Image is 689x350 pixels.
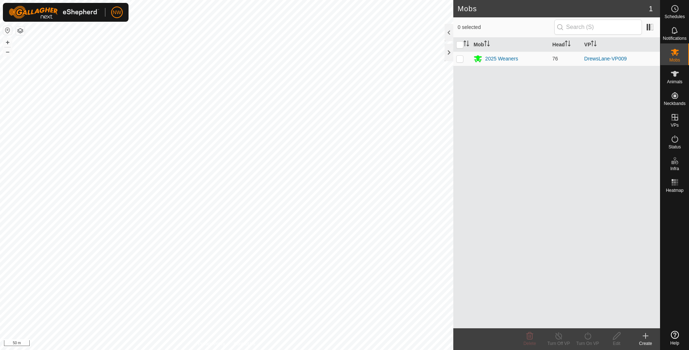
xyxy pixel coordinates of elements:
[463,42,469,47] p-sorticon: Activate to sort
[9,6,99,19] img: Gallagher Logo
[234,341,255,347] a: Contact Us
[591,42,597,47] p-sorticon: Activate to sort
[670,166,679,171] span: Infra
[198,341,225,347] a: Privacy Policy
[649,3,653,14] span: 1
[554,20,642,35] input: Search (S)
[573,340,602,347] div: Turn On VP
[471,38,549,52] th: Mob
[668,145,681,149] span: Status
[660,328,689,348] a: Help
[669,58,680,62] span: Mobs
[664,14,685,19] span: Schedules
[550,38,581,52] th: Head
[631,340,660,347] div: Create
[3,26,12,35] button: Reset Map
[664,101,685,106] span: Neckbands
[544,340,573,347] div: Turn Off VP
[602,340,631,347] div: Edit
[16,26,25,35] button: Map Layers
[3,38,12,47] button: +
[113,9,121,16] span: NW
[581,38,660,52] th: VP
[565,42,571,47] p-sorticon: Activate to sort
[485,55,518,63] div: 2025 Weaners
[484,42,490,47] p-sorticon: Activate to sort
[666,188,684,193] span: Heatmap
[553,56,558,62] span: 76
[584,56,627,62] a: DrewsLane-VP009
[671,123,679,127] span: VPs
[458,4,649,13] h2: Mobs
[524,341,536,346] span: Delete
[667,80,682,84] span: Animals
[458,24,554,31] span: 0 selected
[663,36,686,41] span: Notifications
[3,47,12,56] button: –
[670,341,679,345] span: Help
